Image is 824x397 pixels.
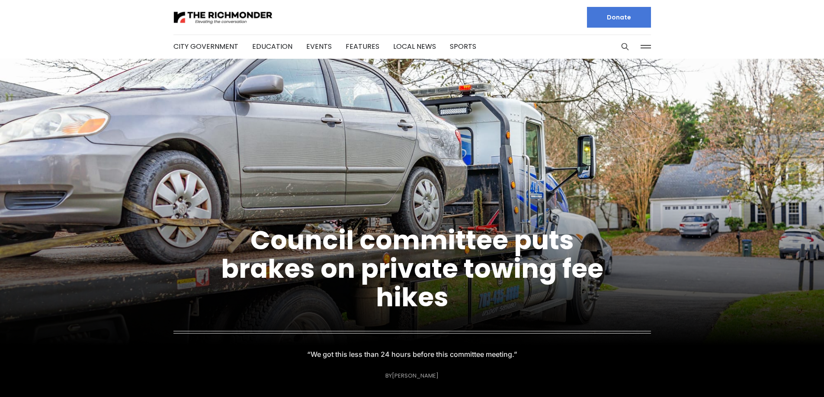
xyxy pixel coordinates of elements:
div: By [385,372,439,379]
iframe: portal-trigger [751,355,824,397]
a: Education [252,41,292,51]
a: Events [306,41,332,51]
a: Council committee puts brakes on private towing fee hikes [221,222,603,315]
a: Features [346,41,379,51]
a: Donate [587,7,651,28]
img: The Richmonder [173,10,273,25]
a: [PERSON_NAME] [392,372,439,380]
a: Sports [450,41,476,51]
a: Local News [393,41,436,51]
button: Search this site [619,40,632,53]
a: City Government [173,41,238,51]
p: “We got this less than 24 hours before this committee meeting.” [313,348,511,360]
